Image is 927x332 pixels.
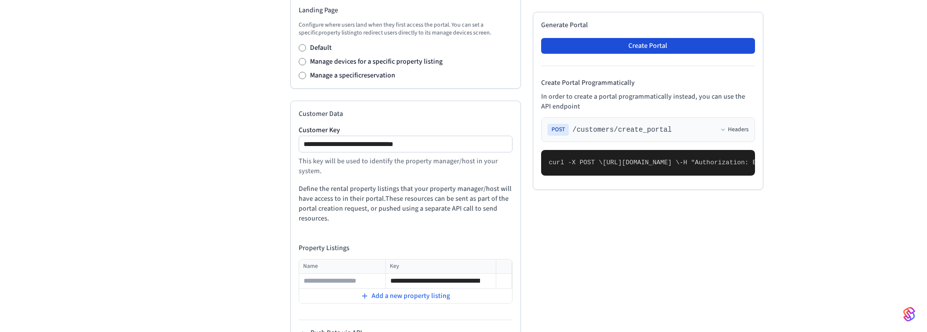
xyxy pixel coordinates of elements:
label: Manage devices for a specific property listing [310,57,443,67]
label: Manage a specific reservation [310,71,395,80]
th: Name [299,259,386,274]
span: POST [548,124,569,136]
p: In order to create a portal programmatically instead, you can use the API endpoint [541,92,755,111]
p: Define the rental property listings that your property manager/host will have access to in their ... [299,184,513,223]
h2: Generate Portal [541,20,755,30]
span: curl -X POST \ [549,159,603,166]
label: Default [310,43,332,53]
h3: Landing Page [299,5,513,15]
h4: Create Portal Programmatically [541,78,755,88]
span: [URL][DOMAIN_NAME] \ [603,159,680,166]
img: SeamLogoGradient.69752ec5.svg [903,306,915,322]
p: This key will be used to identify the property manager/host in your system. [299,156,513,176]
h4: Property Listings [299,243,513,253]
h2: Customer Data [299,109,513,119]
span: /customers/create_portal [573,125,672,135]
span: Add a new property listing [372,291,450,301]
button: Create Portal [541,38,755,54]
button: Headers [720,126,749,134]
label: Customer Key [299,127,513,134]
span: -H "Authorization: Bearer seam_api_key_123456" \ [680,159,864,166]
th: Key [386,259,496,274]
p: Configure where users land when they first access the portal. You can set a specific property lis... [299,21,513,37]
